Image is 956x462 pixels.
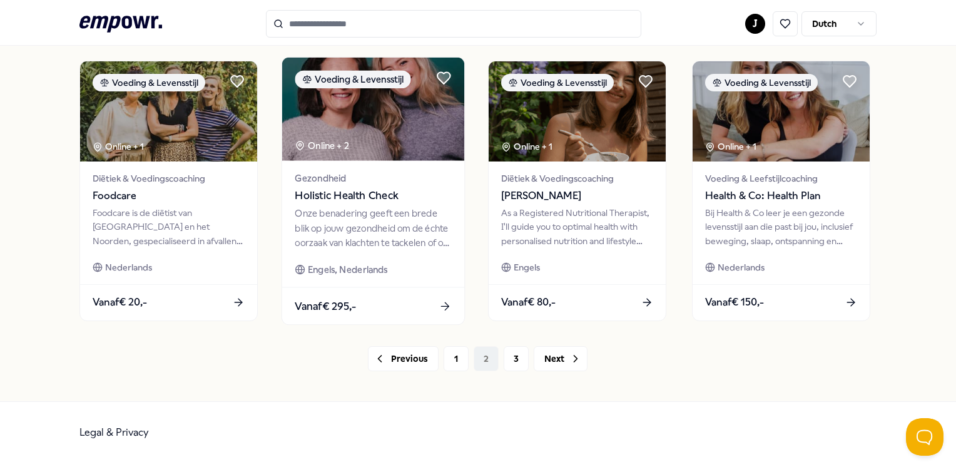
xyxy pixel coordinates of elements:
a: package imageVoeding & LevensstijlOnline + 1Voeding & LeefstijlcoachingHealth & Co: Health PlanBi... [692,61,870,321]
a: package imageVoeding & LevensstijlOnline + 2GezondheidHolistic Health CheckOnze benadering geeft ... [281,56,465,325]
div: Online + 1 [93,140,144,153]
span: Vanaf € 295,- [295,297,356,314]
span: Gezondheid [295,171,451,185]
input: Search for products, categories or subcategories [266,10,641,38]
span: Diëtiek & Voedingscoaching [501,172,653,185]
span: Vanaf € 80,- [501,294,556,311]
div: Voeding & Levensstijl [295,70,410,88]
div: Online + 1 [705,140,756,153]
span: Vanaf € 150,- [705,294,764,311]
button: Previous [368,346,439,371]
span: Diëtiek & Voedingscoaching [93,172,245,185]
span: Nederlands [718,260,765,274]
img: package image [282,58,464,161]
button: 3 [504,346,529,371]
span: Engels [514,260,540,274]
span: Voeding & Leefstijlcoaching [705,172,857,185]
div: Voeding & Levensstijl [501,74,614,91]
iframe: Help Scout Beacon - Open [906,418,943,456]
a: package imageVoeding & LevensstijlOnline + 1Diëtiek & VoedingscoachingFoodcareFoodcare is de diët... [79,61,258,321]
span: Foodcare [93,188,245,204]
div: Bij Health & Co leer je een gezonde levensstijl aan die past bij jou, inclusief beweging, slaap, ... [705,206,857,248]
div: Onze benadering geeft een brede blik op jouw gezondheid om de échte oorzaak van klachten te tacke... [295,207,451,250]
div: Online + 1 [501,140,552,153]
img: package image [693,61,870,162]
button: Next [534,346,587,371]
button: J [745,14,765,34]
span: Vanaf € 20,- [93,294,147,311]
div: Foodcare is de diëtist van [GEOGRAPHIC_DATA] en het Noorden, gespecialiseerd in afvallen, darmpro... [93,206,245,248]
span: Holistic Health Check [295,188,451,204]
div: Voeding & Levensstijl [705,74,818,91]
img: package image [80,61,257,162]
div: Online + 2 [295,138,349,153]
span: [PERSON_NAME] [501,188,653,204]
span: Engels, Nederlands [308,262,388,277]
div: Voeding & Levensstijl [93,74,205,91]
button: 1 [444,346,469,371]
a: Legal & Privacy [79,426,149,438]
a: package imageVoeding & LevensstijlOnline + 1Diëtiek & Voedingscoaching[PERSON_NAME]As a Registere... [488,61,666,321]
img: package image [489,61,666,162]
span: Nederlands [105,260,152,274]
span: Health & Co: Health Plan [705,188,857,204]
div: As a Registered Nutritional Therapist, I'll guide you to optimal health with personalised nutriti... [501,206,653,248]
